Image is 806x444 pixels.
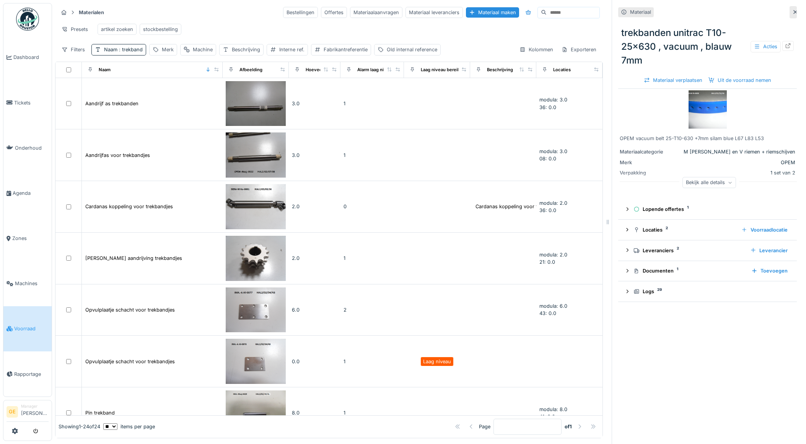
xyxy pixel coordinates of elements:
div: Filters [58,44,88,55]
strong: of 1 [565,423,572,430]
span: modula: 3.0 [539,149,567,154]
div: 1 [344,100,401,107]
div: Interne ref. [279,46,304,53]
div: Laag niveau bereikt? [421,67,464,73]
span: Voorraad [14,325,49,332]
img: Opvulplaatje schacht voor trekbandjes [226,287,286,333]
span: Zones [12,235,49,242]
div: Page [479,423,490,430]
div: Manager [21,403,49,409]
div: Acties [751,41,781,52]
span: 36: 0.0 [539,104,556,110]
div: Exporteren [558,44,600,55]
div: Documenten [633,267,745,274]
summary: Leveranciers2Leverancier [621,243,794,258]
div: Materiaalaanvragen [350,7,402,18]
div: 6.0 [292,306,337,313]
div: 0 [344,203,401,210]
div: Showing 1 - 24 of 24 [59,423,100,430]
a: Agenda [3,170,52,215]
div: Bestellingen [283,7,318,18]
div: artikel zoeken [101,26,133,33]
div: OPEM [680,159,795,166]
div: Cardanas koppeling voor trekbandjes [85,203,173,210]
div: Lopende offertes [633,206,788,213]
div: Opvulplaatje schacht voor trekbandjes [85,306,175,313]
span: 41: 0.0 [539,414,555,420]
div: 1 [344,152,401,159]
img: trekbanden unitrac T10-25x630 , vacuum , blauw 7mm [689,90,727,129]
span: modula: 2.0 [539,252,567,258]
li: GE [7,406,18,418]
a: Tickets [3,80,52,125]
div: Hoeveelheid [306,67,332,73]
div: Leverancier [747,245,791,256]
div: OPEM vacuum belt 25-T10-630 +7mm silam blue L67 L83 L53 [620,135,795,142]
div: Materiaal leveranciers [405,7,463,18]
strong: Materialen [76,9,107,16]
a: GE Manager[PERSON_NAME] [7,403,49,422]
span: modula: 6.0 [539,303,567,309]
div: 3.0 [292,152,337,159]
span: Agenda [13,189,49,197]
div: Fabrikantreferentie [324,46,368,53]
div: Materiaal verplaatsen [641,75,705,85]
div: Materiaal maken [466,7,519,18]
div: Afbeelding [239,67,262,73]
img: Opvulplaatje schacht voor trekbandjes [226,339,286,384]
div: Locaties [633,226,735,233]
div: 1 [344,409,401,416]
div: 3.0 [292,100,337,107]
div: Logs [633,288,788,295]
div: stockbestelling [143,26,178,33]
span: Tickets [14,99,49,106]
img: Badge_color-CXgf-gQk.svg [16,8,39,31]
a: Voorraad [3,306,52,351]
div: 8.0 [292,409,337,416]
div: Merk [162,46,174,53]
summary: Logs29 [621,284,794,299]
div: Offertes [321,7,347,18]
div: Aandrijfas voor trekbandjes [85,152,150,159]
span: 43: 0.0 [539,310,556,316]
span: modula: 8.0 [539,406,567,412]
div: Opvulplaatje schacht voor trekbandjes [85,358,175,365]
div: Materiaalcategorie [620,148,677,155]
div: Laag niveau [423,358,451,365]
div: Verpakking [620,169,677,176]
div: Kolommen [516,44,557,55]
div: Naam [104,46,143,53]
span: Rapportage [14,371,49,378]
div: Old internal reference [387,46,437,53]
div: [PERSON_NAME] aandrijving trekbandjes [85,255,182,262]
div: 1 set van 2 [680,169,795,176]
a: Machines [3,261,52,306]
img: Dubbele tandwiel aandrijving trekbandjes [226,236,286,281]
div: Aandrijf as trekbanden [85,100,138,107]
div: 1 [344,358,401,365]
img: Aandrijf as trekbanden [226,81,286,126]
span: 08: 0.0 [539,156,556,162]
span: 36: 0.0 [539,207,556,213]
summary: Lopende offertes1 [621,202,794,216]
div: Machine [193,46,213,53]
span: modula: 3.0 [539,97,567,103]
span: Onderhoud [15,144,49,152]
span: Machines [15,280,49,287]
a: Dashboard [3,35,52,80]
img: Aandrijfas voor trekbandjes [226,132,286,178]
div: Alarm laag niveau [357,67,394,73]
a: Zones [3,216,52,261]
summary: Locaties2Voorraadlocatie [621,223,794,237]
img: Pin trekband [226,390,286,436]
a: Onderhoud [3,125,52,170]
div: M [PERSON_NAME] en V riemen + riemschijven [680,148,795,155]
a: Rapportage [3,351,52,397]
div: Materiaal [630,8,651,16]
div: Bekijk alle details [682,177,736,188]
div: items per page [103,423,155,430]
div: Merk [620,159,677,166]
img: Cardanas koppeling voor trekbandjes [226,184,286,229]
div: trekbanden unitrac T10-25x630 , vacuum , blauw 7mm [618,23,797,70]
div: Uit de voorraad nemen [705,75,774,85]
